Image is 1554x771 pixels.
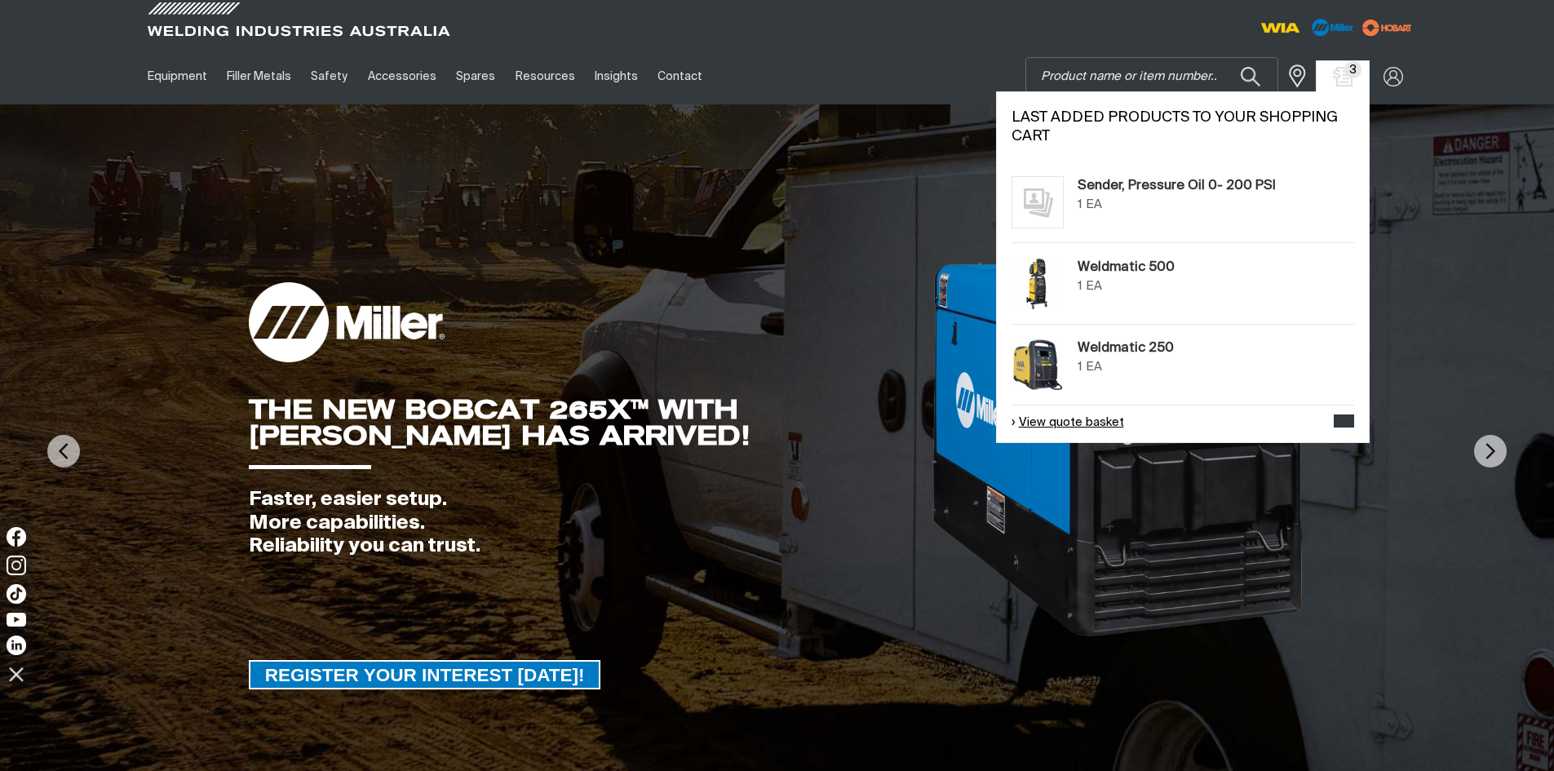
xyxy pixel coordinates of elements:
[1012,339,1064,391] img: Weldmatic 250
[7,636,26,655] img: LinkedIn
[1474,435,1507,467] img: NextArrow
[648,48,712,104] a: Contact
[1078,258,1175,277] a: Weldmatic 500
[1012,258,1064,310] img: Weldmatic 500
[1086,196,1102,215] div: EA
[2,660,30,688] img: hide socials
[249,488,930,558] div: Faster, easier setup. More capabilities. Reliability you can trust.
[1078,176,1276,196] a: Sender, Pressure Oil 0- 200 PSI
[7,527,26,547] img: Facebook
[249,660,601,689] a: REGISTER YOUR INTEREST TODAY!
[1078,198,1082,210] span: 1
[250,660,600,689] span: REGISTER YOUR INTEREST [DATE]!
[446,48,505,104] a: Spares
[585,48,648,104] a: Insights
[217,48,301,104] a: Filler Metals
[7,584,26,604] img: TikTok
[47,435,80,467] img: PrevArrow
[7,556,26,575] img: Instagram
[1012,109,1354,146] h2: Last added products to your shopping cart
[505,48,584,104] a: Resources
[1078,361,1082,373] span: 1
[1344,61,1361,78] span: 3
[1086,358,1102,377] div: EA
[1078,280,1082,292] span: 1
[138,48,1097,104] nav: Main
[358,48,446,104] a: Accessories
[7,613,26,627] img: YouTube
[1012,414,1124,432] a: View quote basket
[1330,67,1356,86] a: Shopping cart (3 product(s))
[249,397,930,449] div: THE NEW BOBCAT 265X™ WITH [PERSON_NAME] HAS ARRIVED!
[1223,57,1278,95] button: Search products
[1357,16,1417,40] img: miller
[1026,58,1277,95] input: Product name or item number...
[1012,176,1064,228] img: No image for this product
[1086,277,1102,296] div: EA
[301,48,357,104] a: Safety
[138,48,217,104] a: Equipment
[1078,339,1174,358] a: Weldmatic 250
